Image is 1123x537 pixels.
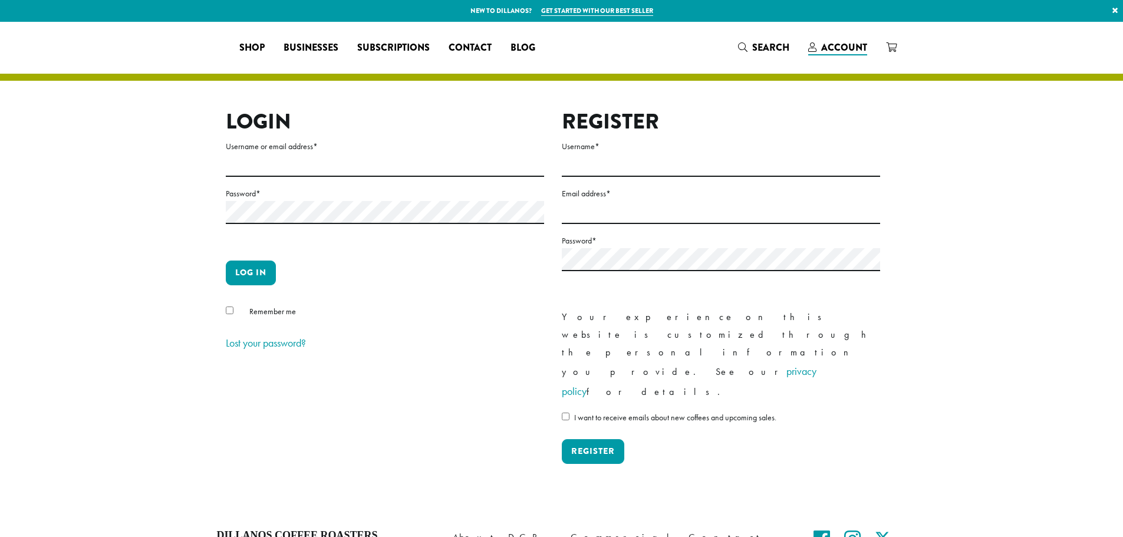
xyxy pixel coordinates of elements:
[752,41,789,54] span: Search
[562,308,880,401] p: Your experience on this website is customized through the personal information you provide. See o...
[574,412,776,423] span: I want to receive emails about new coffees and upcoming sales.
[226,336,306,350] a: Lost your password?
[562,364,816,398] a: privacy policy
[226,186,544,201] label: Password
[449,41,492,55] span: Contact
[249,306,296,317] span: Remember me
[821,41,867,54] span: Account
[230,38,274,57] a: Shop
[562,139,880,154] label: Username
[226,261,276,285] button: Log in
[729,38,799,57] a: Search
[226,139,544,154] label: Username or email address
[511,41,535,55] span: Blog
[562,413,569,420] input: I want to receive emails about new coffees and upcoming sales.
[239,41,265,55] span: Shop
[562,186,880,201] label: Email address
[541,6,653,16] a: Get started with our best seller
[562,109,880,134] h2: Register
[562,439,624,464] button: Register
[357,41,430,55] span: Subscriptions
[284,41,338,55] span: Businesses
[226,109,544,134] h2: Login
[562,233,880,248] label: Password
